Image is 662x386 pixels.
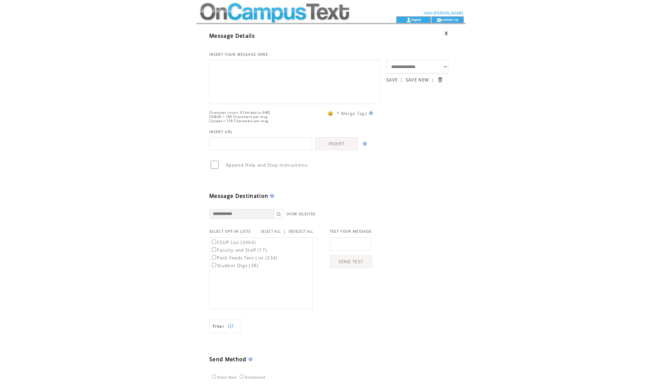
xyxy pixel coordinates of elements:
span: US&UK = 160 Characters per msg [209,115,268,119]
input: Student Orgs (38) [212,263,216,267]
input: Pack Feeds Text List (234) [212,255,216,259]
label: Student Orgs (38) [211,263,259,268]
a: SEND TEST [330,255,372,268]
span: 😀 [328,111,334,116]
span: | [431,77,434,83]
span: * Merge Tags [337,111,367,116]
img: help.gif [361,142,367,146]
label: Scheduled [238,375,265,379]
a: logout [411,17,421,22]
span: | [283,228,286,234]
input: Faculty and Staff (17) [212,247,216,252]
a: SHOW SELECTED [287,212,316,216]
img: contact_us_icon.gif [437,17,441,23]
a: SAVE [386,77,398,83]
img: help.gif [367,111,373,115]
a: Filter [209,319,241,333]
label: Faculty and Staff (17) [211,247,267,253]
input: Send Now [212,374,216,379]
span: | [400,77,403,83]
span: Show filters [213,323,224,329]
span: Message Destination [209,192,268,199]
label: Send Now [210,375,237,379]
input: CSUP List (2466) [212,240,216,244]
span: Canada = 136 Characters per msg [209,119,268,123]
img: filters.png [228,319,233,333]
a: SELECT ALL [261,229,281,234]
span: TEST YOUR MESSAGE [330,229,372,234]
span: Send Method [209,356,247,363]
input: Submit [437,77,443,83]
span: INSERT YOUR MESSAGE HERE [209,52,268,57]
input: Scheduled [240,374,244,379]
a: contact us [441,17,459,22]
label: Pack Feeds Text List (234) [211,255,278,261]
img: help.gif [247,357,252,361]
span: Append Help and Stop instructions [226,162,307,168]
span: Message Details [209,32,255,39]
img: account_icon.gif [406,17,411,23]
span: INSERT URL [209,130,233,134]
a: DESELECT ALL [289,229,314,234]
span: Hello [PERSON_NAME] [424,11,463,15]
label: CSUP List (2466) [211,239,256,245]
a: SAVE NEW [406,77,429,83]
span: Character count: 0 (limited to 640) [209,111,270,115]
span: SELECT OPT-IN LISTS [209,229,251,234]
img: help.gif [268,194,274,198]
a: INSERT [315,137,358,150]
